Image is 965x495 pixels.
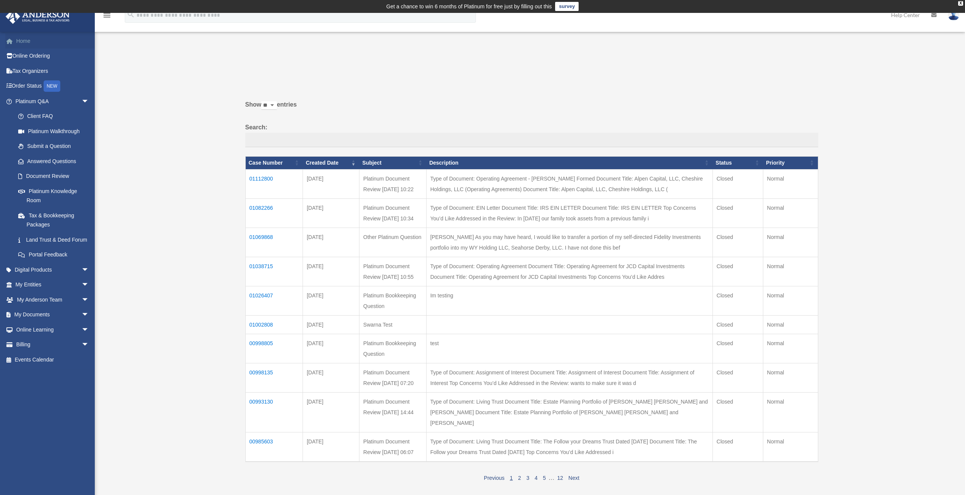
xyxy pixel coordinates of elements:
[359,198,427,228] td: Platinum Document Review [DATE] 10:34
[426,169,712,198] td: Type of Document: Operating Agreement - [PERSON_NAME] Formed Document Title: Alpen Capital, LLC, ...
[11,124,97,139] a: Platinum Walkthrough
[82,94,97,109] span: arrow_drop_down
[82,307,97,323] span: arrow_drop_down
[712,169,763,198] td: Closed
[948,9,959,20] img: User Pic
[535,475,538,481] a: 4
[245,198,303,228] td: 01082266
[245,286,303,315] td: 01026407
[763,334,818,363] td: Normal
[5,262,100,277] a: Digital Productsarrow_drop_down
[712,257,763,286] td: Closed
[763,169,818,198] td: Normal
[303,334,359,363] td: [DATE]
[5,352,100,367] a: Events Calendar
[763,257,818,286] td: Normal
[712,156,763,169] th: Status: activate to sort column ascending
[303,169,359,198] td: [DATE]
[763,198,818,228] td: Normal
[359,315,427,334] td: Swarna Test
[11,109,97,124] a: Client FAQ
[245,122,818,147] label: Search:
[245,334,303,363] td: 00998805
[763,432,818,462] td: Normal
[712,198,763,228] td: Closed
[763,286,818,315] td: Normal
[426,363,712,392] td: Type of Document: Assignment of Interest Document Title: Assignment of Interest Document Title: A...
[359,363,427,392] td: Platinum Document Review [DATE] 07:20
[102,11,111,20] i: menu
[11,208,97,232] a: Tax & Bookkeeping Packages
[102,13,111,20] a: menu
[245,99,818,118] label: Show entries
[5,307,100,322] a: My Documentsarrow_drop_down
[82,277,97,293] span: arrow_drop_down
[359,228,427,257] td: Other Platinum Question
[763,156,818,169] th: Priority: activate to sort column ascending
[426,286,712,315] td: Im testing
[245,156,303,169] th: Case Number: activate to sort column ascending
[82,337,97,353] span: arrow_drop_down
[245,363,303,392] td: 00998135
[763,363,818,392] td: Normal
[712,432,763,462] td: Closed
[555,2,579,11] a: survey
[359,392,427,432] td: Platinum Document Review [DATE] 14:44
[386,2,552,11] div: Get a chance to win 6 months of Platinum for free just by filling out this
[359,432,427,462] td: Platinum Document Review [DATE] 06:07
[245,169,303,198] td: 01112800
[426,156,712,169] th: Description: activate to sort column ascending
[82,322,97,338] span: arrow_drop_down
[11,139,97,154] a: Submit a Question
[426,257,712,286] td: Type of Document: Operating Agreement Document Title: Operating Agreement for JCD Capital Investm...
[127,10,135,19] i: search
[11,169,97,184] a: Document Review
[526,475,529,481] a: 3
[245,432,303,462] td: 00985603
[245,228,303,257] td: 01069868
[5,292,100,307] a: My Anderson Teamarrow_drop_down
[11,232,97,247] a: Land Trust & Deed Forum
[44,80,60,92] div: NEW
[245,392,303,432] td: 00993130
[82,292,97,308] span: arrow_drop_down
[3,9,72,24] img: Anderson Advisors Platinum Portal
[303,392,359,432] td: [DATE]
[303,432,359,462] td: [DATE]
[5,337,100,352] a: Billingarrow_drop_down
[5,79,100,94] a: Order StatusNEW
[5,33,100,49] a: Home
[359,169,427,198] td: Platinum Document Review [DATE] 10:22
[11,184,97,208] a: Platinum Knowledge Room
[712,392,763,432] td: Closed
[5,49,100,64] a: Online Ordering
[303,286,359,315] td: [DATE]
[712,334,763,363] td: Closed
[510,475,513,481] a: 1
[543,475,546,481] a: 5
[245,257,303,286] td: 01038715
[557,475,563,481] a: 12
[303,228,359,257] td: [DATE]
[712,286,763,315] td: Closed
[261,101,277,110] select: Showentries
[245,315,303,334] td: 01002808
[5,322,100,337] a: Online Learningarrow_drop_down
[359,257,427,286] td: Platinum Document Review [DATE] 10:55
[303,315,359,334] td: [DATE]
[763,315,818,334] td: Normal
[5,63,100,79] a: Tax Organizers
[303,156,359,169] th: Created Date: activate to sort column ascending
[712,315,763,334] td: Closed
[763,392,818,432] td: Normal
[568,475,579,481] a: Next
[5,277,100,292] a: My Entitiesarrow_drop_down
[5,94,97,109] a: Platinum Q&Aarrow_drop_down
[11,247,97,262] a: Portal Feedback
[712,228,763,257] td: Closed
[359,286,427,315] td: Platinum Bookkeeping Question
[426,392,712,432] td: Type of Document: Living Trust Document Title: Estate Planning Portfolio of [PERSON_NAME] [PERSON...
[426,228,712,257] td: [PERSON_NAME] As you may have heard, I would like to transfer a portion of my self-directed Fidel...
[303,363,359,392] td: [DATE]
[958,1,963,6] div: close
